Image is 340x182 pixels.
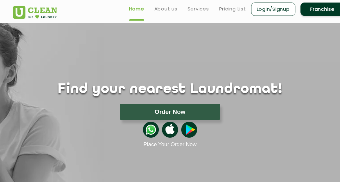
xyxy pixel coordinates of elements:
a: About us [154,5,177,13]
img: playstoreicon.png [181,122,197,138]
a: Place Your Order Now [143,141,196,148]
a: Login/Signup [251,3,295,16]
a: Home [129,5,144,13]
a: Pricing List [219,5,246,13]
button: Order Now [120,104,220,120]
img: UClean Laundry and Dry Cleaning [13,6,58,19]
a: Services [188,5,209,13]
img: whatsappicon.png [143,122,159,138]
img: apple-icon.png [162,122,178,138]
h1: Find your nearest Laundromat! [8,81,332,97]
